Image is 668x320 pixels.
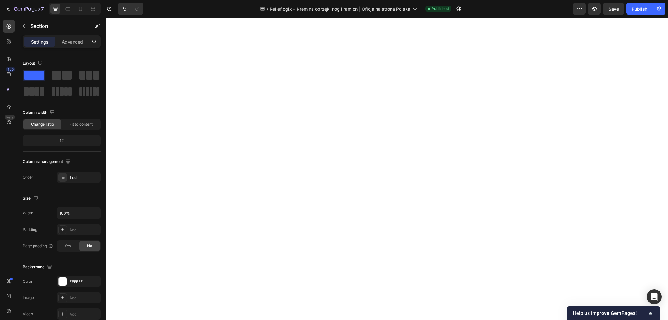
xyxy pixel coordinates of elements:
div: 12 [24,136,99,145]
div: 450 [6,67,15,72]
div: Image [23,295,34,301]
input: Auto [57,207,100,219]
span: / [267,6,268,12]
p: Settings [31,39,49,45]
div: Width [23,210,33,216]
button: Show survey - Help us improve GemPages! [573,309,654,317]
div: Color [23,279,33,284]
button: 7 [3,3,47,15]
div: Background [23,263,53,271]
iframe: Design area [106,18,668,320]
div: Publish [632,6,647,12]
div: Layout [23,59,44,68]
p: Advanced [62,39,83,45]
span: Change ratio [31,122,54,127]
div: Beta [5,115,15,120]
div: Column width [23,108,56,117]
span: Fit to content [70,122,93,127]
div: Size [23,194,39,203]
div: Add... [70,227,99,233]
button: Publish [626,3,653,15]
span: Published [432,6,449,12]
div: Columns management [23,158,72,166]
div: Padding [23,227,37,233]
p: Section [30,22,82,30]
div: Add... [70,295,99,301]
span: Save [608,6,619,12]
div: Undo/Redo [118,3,143,15]
span: Help us improve GemPages! [573,310,647,316]
div: 1 col [70,175,99,181]
button: Save [603,3,624,15]
p: 7 [41,5,44,13]
div: Page padding [23,243,53,249]
span: Relieflogix – Krem na obrzęki nóg i ramion | Oficjalna strona Polska [270,6,410,12]
div: Order [23,175,33,180]
span: No [87,243,92,249]
div: Video [23,311,33,317]
span: Yes [65,243,71,249]
div: FFFFFF [70,279,99,285]
div: Add... [70,312,99,317]
div: Open Intercom Messenger [647,289,662,304]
